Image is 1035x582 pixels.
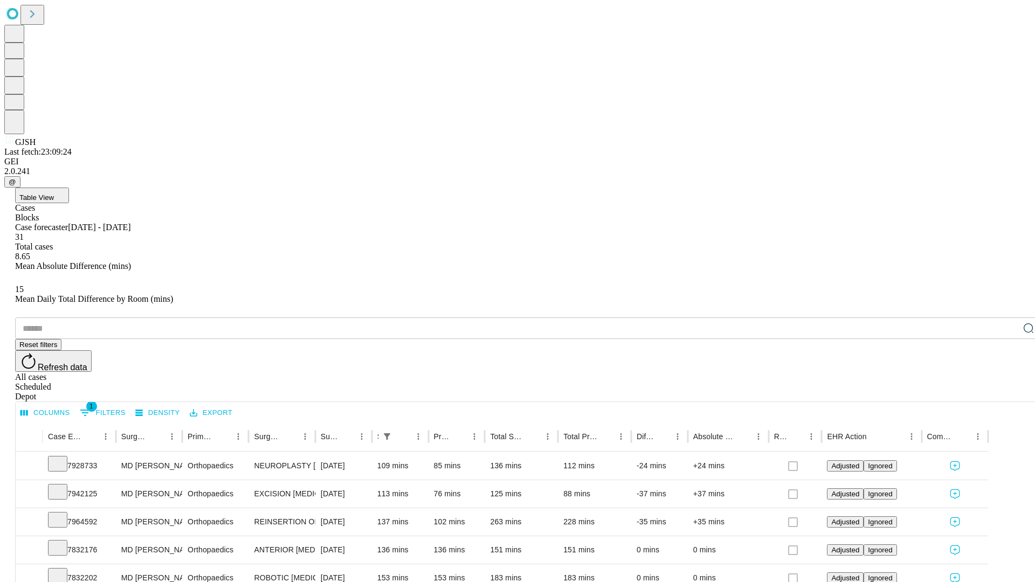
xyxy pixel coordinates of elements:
[83,429,98,444] button: Sort
[48,452,111,480] div: 7928733
[9,178,16,186] span: @
[637,536,682,564] div: 0 mins
[38,363,87,372] span: Refresh data
[121,508,177,536] div: MD [PERSON_NAME] [PERSON_NAME]
[774,432,788,441] div: Resolved in EHR
[377,536,423,564] div: 136 mins
[868,429,883,444] button: Sort
[68,223,130,232] span: [DATE] - [DATE]
[864,460,896,472] button: Ignored
[637,452,682,480] div: -24 mins
[48,508,111,536] div: 7964592
[411,429,426,444] button: Menu
[19,341,57,349] span: Reset filters
[98,429,113,444] button: Menu
[48,536,111,564] div: 7832176
[831,490,859,498] span: Adjusted
[864,544,896,556] button: Ignored
[490,432,524,441] div: Total Scheduled Duration
[254,508,309,536] div: REINSERTION OF RUPTURED BICEP OR TRICEP TENDON DISTAL
[751,429,766,444] button: Menu
[379,429,395,444] div: 1 active filter
[831,462,859,470] span: Adjusted
[321,432,338,441] div: Surgery Date
[21,541,37,560] button: Expand
[827,516,864,528] button: Adjusted
[868,518,892,526] span: Ignored
[613,429,629,444] button: Menu
[21,513,37,532] button: Expand
[693,432,735,441] div: Absolute Difference
[670,429,685,444] button: Menu
[693,452,763,480] div: +24 mins
[637,432,654,441] div: Difference
[970,429,985,444] button: Menu
[377,480,423,508] div: 113 mins
[655,429,670,444] button: Sort
[188,452,243,480] div: Orthopaedics
[563,432,597,441] div: Total Predicted Duration
[254,536,309,564] div: ANTERIOR [MEDICAL_DATA] TOTAL HIP
[827,488,864,500] button: Adjusted
[254,452,309,480] div: NEUROPLASTY [MEDICAL_DATA] AT [GEOGRAPHIC_DATA]
[434,480,480,508] div: 76 mins
[467,429,482,444] button: Menu
[804,429,819,444] button: Menu
[15,294,173,303] span: Mean Daily Total Difference by Room (mins)
[490,452,553,480] div: 136 mins
[188,536,243,564] div: Orthopaedics
[637,508,682,536] div: -35 mins
[396,429,411,444] button: Sort
[354,429,369,444] button: Menu
[434,536,480,564] div: 136 mins
[18,405,73,421] button: Select columns
[831,546,859,554] span: Adjusted
[15,232,24,241] span: 31
[321,536,367,564] div: [DATE]
[121,432,148,441] div: Surgeon Name
[15,339,61,350] button: Reset filters
[21,485,37,504] button: Expand
[188,432,215,441] div: Primary Service
[321,452,367,480] div: [DATE]
[4,147,72,156] span: Last fetch: 23:09:24
[133,405,183,421] button: Density
[868,490,892,498] span: Ignored
[4,157,1031,167] div: GEI
[379,429,395,444] button: Show filters
[21,457,37,476] button: Expand
[563,452,626,480] div: 112 mins
[540,429,555,444] button: Menu
[955,429,970,444] button: Sort
[15,242,53,251] span: Total cases
[831,518,859,526] span: Adjusted
[254,432,281,441] div: Surgery Name
[434,452,480,480] div: 85 mins
[4,167,1031,176] div: 2.0.241
[15,252,30,261] span: 8.65
[490,536,553,564] div: 151 mins
[339,429,354,444] button: Sort
[15,261,131,271] span: Mean Absolute Difference (mins)
[827,432,866,441] div: EHR Action
[868,462,892,470] span: Ignored
[86,401,97,412] span: 1
[377,432,378,441] div: Scheduled In Room Duration
[48,432,82,441] div: Case Epic Id
[377,508,423,536] div: 137 mins
[321,480,367,508] div: [DATE]
[19,193,54,202] span: Table View
[377,452,423,480] div: 109 mins
[490,480,553,508] div: 125 mins
[188,480,243,508] div: Orthopaedics
[927,432,954,441] div: Comments
[563,508,626,536] div: 228 mins
[789,429,804,444] button: Sort
[4,176,20,188] button: @
[15,285,24,294] span: 15
[15,350,92,372] button: Refresh data
[827,544,864,556] button: Adjusted
[254,480,309,508] div: EXCISION [MEDICAL_DATA] WRIST
[15,188,69,203] button: Table View
[321,508,367,536] div: [DATE]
